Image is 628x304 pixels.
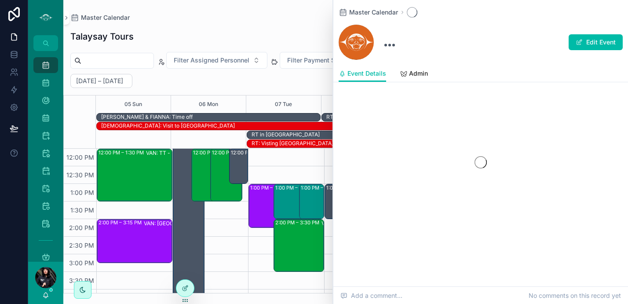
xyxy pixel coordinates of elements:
[529,291,621,300] span: No comments on this record yet
[339,66,386,82] a: Event Details
[101,114,193,121] div: [PERSON_NAME] & FIANNA: Time off
[99,149,146,156] div: 12:00 PM – 1:30 PM
[64,154,96,161] span: 12:00 PM
[230,149,248,183] div: 12:00 PM – 1:00 PM
[174,56,249,65] span: Filter Assigned Personnel
[400,66,428,83] a: Admin
[144,220,217,227] div: VAN: [GEOGRAPHIC_DATA][PERSON_NAME] (1) [PERSON_NAME], TW:PDNY-XKZN
[193,149,241,156] div: 12:00 PM – 1:30 PM
[99,219,144,226] div: 2:00 PM – 3:15 PM
[249,184,291,227] div: 1:00 PM – 2:15 PM
[70,30,134,43] h1: Talaysay Tours
[301,184,346,191] div: 1:00 PM – 2:00 PM
[326,184,372,191] div: 1:00 PM – 2:00 PM
[252,140,333,147] div: RT: Visting [GEOGRAPHIC_DATA]
[250,184,295,191] div: 1:00 PM – 2:15 PM
[349,8,398,17] span: Master Calendar
[64,171,96,179] span: 12:30 PM
[280,52,368,69] button: Select Button
[252,131,320,138] div: RT in [GEOGRAPHIC_DATA]
[76,77,123,85] h2: [DATE] – [DATE]
[325,184,388,219] div: 1:00 PM – 2:00 PMRetreat Planning Meeting
[146,150,219,157] div: VAN: TT - [PERSON_NAME] (3) [PERSON_NAME], TW:MXQH-NNZG
[68,206,96,214] span: 1:30 PM
[68,189,96,196] span: 1:00 PM
[211,149,242,201] div: 12:00 PM – 1:30 PM
[67,277,96,284] span: 3:30 PM
[339,8,398,17] a: Master Calendar
[101,122,235,130] div: SHAE: Visit to Japan
[252,139,333,147] div: RT: Visting England
[275,219,321,226] div: 2:00 PM – 3:30 PM
[192,149,223,201] div: 12:00 PM – 1:30 PM
[299,184,324,219] div: 1:00 PM – 2:00 PM
[321,220,369,227] div: VAN: TT - [PERSON_NAME] (18) [PERSON_NAME]:HDIR-GPDY
[101,113,193,121] div: BLYTHE & FIANNA: Time off
[287,56,350,65] span: Filter Payment Status
[124,95,142,113] button: 05 Sun
[274,184,316,219] div: 1:00 PM – 2:00 PM
[340,291,402,300] span: Add a comment...
[326,113,355,121] div: RT: Infusion
[166,52,267,69] button: Select Button
[252,131,320,139] div: RT in UK
[275,95,292,113] button: 07 Tue
[326,114,355,121] div: RT: Infusion
[67,224,96,231] span: 2:00 PM
[97,149,172,201] div: 12:00 PM – 1:30 PMVAN: TT - [PERSON_NAME] (3) [PERSON_NAME], TW:MXQH-NNZG
[569,34,623,50] button: Edit Event
[409,69,428,78] span: Admin
[70,13,130,22] a: Master Calendar
[67,242,96,249] span: 2:30 PM
[97,220,172,263] div: 2:00 PM – 3:15 PMVAN: [GEOGRAPHIC_DATA][PERSON_NAME] (1) [PERSON_NAME], TW:PDNY-XKZN
[231,149,278,156] div: 12:00 PM – 1:00 PM
[347,69,386,78] span: Event Details
[274,220,323,271] div: 2:00 PM – 3:30 PMVAN: TT - [PERSON_NAME] (18) [PERSON_NAME]:HDIR-GPDY
[28,51,63,262] div: scrollable content
[212,149,259,156] div: 12:00 PM – 1:30 PM
[39,11,53,25] img: App logo
[275,184,321,191] div: 1:00 PM – 2:00 PM
[199,95,218,113] button: 06 Mon
[81,13,130,22] span: Master Calendar
[101,122,235,129] div: [DEMOGRAPHIC_DATA]: Visit to [GEOGRAPHIC_DATA]
[67,259,96,267] span: 3:00 PM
